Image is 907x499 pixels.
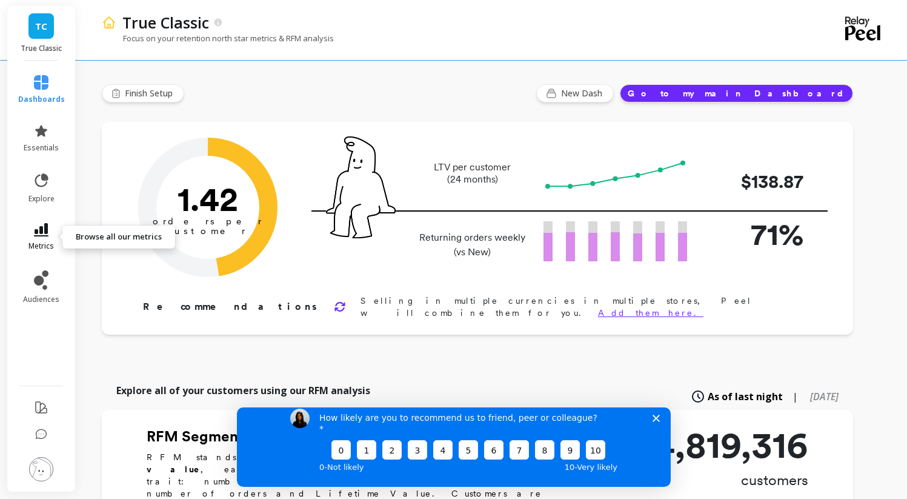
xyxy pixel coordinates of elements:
[792,389,798,404] span: |
[125,87,176,99] span: Finish Setup
[35,19,47,33] span: TC
[598,308,703,318] a: Add them here.
[143,300,319,314] p: Recommendations
[122,12,209,33] p: True Classic
[29,457,53,481] img: profile picture
[23,295,59,304] span: audiences
[561,87,606,99] span: New Dash
[153,216,263,227] tspan: orders per
[19,44,64,53] p: True Classic
[620,84,853,102] button: Go to my main Dashboard
[28,241,54,251] span: metrics
[326,136,396,238] img: pal seatted on line
[170,226,247,236] tspan: customer
[706,212,803,257] p: 71%
[706,168,803,195] p: $138.87
[102,33,334,44] p: Focus on your retention north star metrics & RFM analysis
[708,389,783,404] span: As of last night
[24,143,59,153] span: essentials
[178,179,238,219] text: 1.42
[102,15,116,30] img: header icon
[18,95,65,104] span: dashboards
[416,161,529,186] p: LTV per customer (24 months)
[28,194,55,204] span: explore
[147,427,559,446] h2: RFM Segments
[653,471,808,490] p: customers
[102,84,184,102] button: Finish Setup
[237,407,671,487] iframe: Survey by Kateryna from Peel
[360,295,814,319] p: Selling in multiple currencies in multiple stores, Peel will combine them for you.
[116,383,370,398] p: Explore all of your customers using our RFM analysis
[416,230,529,260] p: Returning orders weekly (vs New)
[536,84,614,102] button: New Dash
[810,390,839,403] span: [DATE]
[653,427,808,463] p: 4,819,316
